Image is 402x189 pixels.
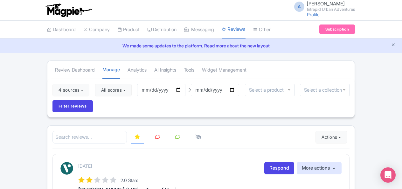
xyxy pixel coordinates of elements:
button: Actions [315,131,347,143]
small: Intrepid Urban Adventures [307,7,355,11]
input: Select a product [249,87,284,93]
a: Analytics [128,61,147,79]
a: Product [117,21,140,38]
a: Respond [264,162,294,174]
p: [DATE] [78,163,92,169]
img: Viator Logo [60,162,73,175]
div: Open Intercom Messenger [380,167,396,183]
button: Close announcement [391,42,396,49]
a: Profile [307,12,320,17]
a: Other [253,21,271,38]
input: Search reviews... [52,131,127,144]
a: Messaging [184,21,214,38]
input: Filter reviews [52,100,93,112]
span: A [294,2,304,12]
a: Subscription [319,24,355,34]
button: More actions [297,162,342,174]
a: Manage [102,61,120,79]
span: 2.0 Stars [121,178,138,183]
a: A [PERSON_NAME] Intrepid Urban Adventures [290,1,355,11]
a: Tools [184,61,194,79]
a: Company [83,21,110,38]
a: Distribution [147,21,177,38]
a: Dashboard [47,21,76,38]
span: [PERSON_NAME] [307,1,345,7]
a: Widget Management [202,61,246,79]
a: Reviews [222,21,246,39]
a: Review Dashboard [55,61,95,79]
button: All scores [95,84,132,96]
a: We made some updates to the platform. Read more about the new layout [4,42,398,49]
input: Select a collection [304,87,343,93]
button: 4 sources [52,84,89,96]
a: AI Insights [154,61,176,79]
img: logo-ab69f6fb50320c5b225c76a69d11143b.png [44,3,93,17]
